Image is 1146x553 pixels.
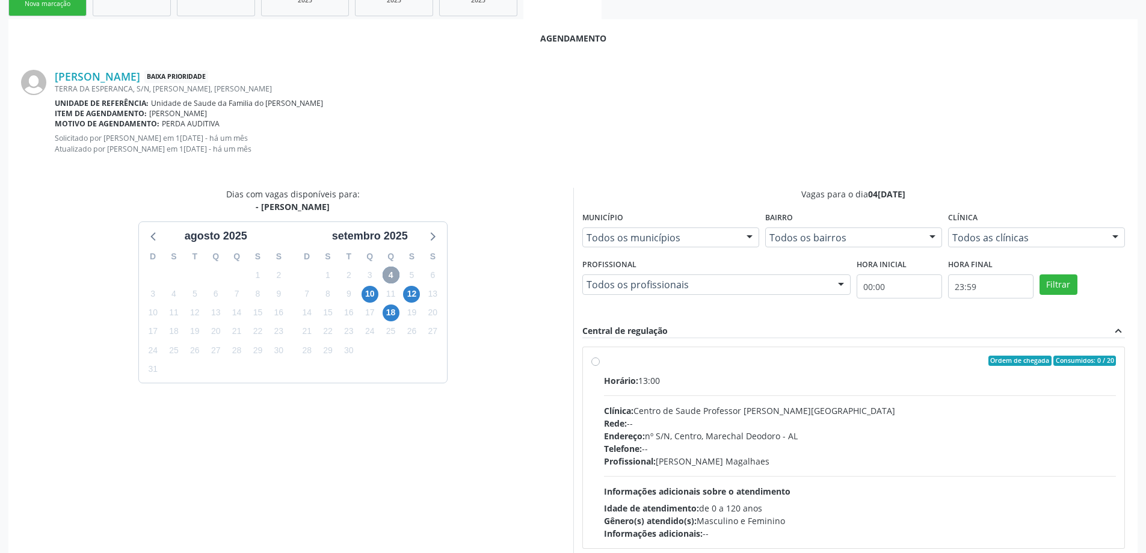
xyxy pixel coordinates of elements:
span: terça-feira, 26 de agosto de 2025 [186,342,203,359]
span: Gênero(s) atendido(s): [604,515,697,527]
span: sexta-feira, 5 de setembro de 2025 [403,267,420,283]
span: domingo, 31 de agosto de 2025 [144,360,161,377]
span: Endereço: [604,430,645,442]
div: -- [604,442,1117,455]
span: segunda-feira, 1 de setembro de 2025 [319,267,336,283]
span: quinta-feira, 7 de agosto de 2025 [229,286,245,303]
span: segunda-feira, 22 de setembro de 2025 [319,323,336,340]
div: S [268,247,289,266]
div: -- [604,417,1117,430]
span: quarta-feira, 3 de setembro de 2025 [362,267,378,283]
img: img [21,70,46,95]
span: quarta-feira, 27 de agosto de 2025 [208,342,224,359]
div: S [164,247,185,266]
span: domingo, 21 de setembro de 2025 [298,323,315,340]
span: sexta-feira, 26 de setembro de 2025 [403,323,420,340]
span: quinta-feira, 14 de agosto de 2025 [229,304,245,321]
div: [PERSON_NAME] Magalhaes [604,455,1117,468]
div: Masculino e Feminino [604,514,1117,527]
span: quarta-feira, 20 de agosto de 2025 [208,323,224,340]
span: domingo, 24 de agosto de 2025 [144,342,161,359]
span: sábado, 20 de setembro de 2025 [424,304,441,321]
span: PERDA AUDITIVA [162,119,220,129]
div: setembro 2025 [327,228,413,244]
i: expand_less [1112,324,1125,338]
span: domingo, 10 de agosto de 2025 [144,304,161,321]
span: Informações adicionais sobre o atendimento [604,486,790,497]
span: quinta-feira, 11 de setembro de 2025 [383,286,399,303]
span: quinta-feira, 4 de setembro de 2025 [383,267,399,283]
span: Baixa Prioridade [144,70,208,83]
div: -- [604,527,1117,540]
span: sexta-feira, 22 de agosto de 2025 [249,323,266,340]
label: Hora final [948,256,993,274]
span: Todos os municípios [587,232,735,244]
span: segunda-feira, 29 de setembro de 2025 [319,342,336,359]
span: sexta-feira, 1 de agosto de 2025 [249,267,266,283]
span: Telefone: [604,443,642,454]
span: segunda-feira, 15 de setembro de 2025 [319,304,336,321]
span: Horário: [604,375,638,386]
span: sábado, 9 de agosto de 2025 [270,286,287,303]
span: domingo, 28 de setembro de 2025 [298,342,315,359]
span: quarta-feira, 24 de setembro de 2025 [362,323,378,340]
span: sábado, 27 de setembro de 2025 [424,323,441,340]
span: Todos os bairros [769,232,917,244]
span: sexta-feira, 12 de setembro de 2025 [403,286,420,303]
span: sexta-feira, 15 de agosto de 2025 [249,304,266,321]
span: quarta-feira, 10 de setembro de 2025 [362,286,378,303]
span: domingo, 14 de setembro de 2025 [298,304,315,321]
div: - [PERSON_NAME] [226,200,360,213]
span: Consumidos: 0 / 20 [1053,356,1116,366]
div: D [143,247,164,266]
span: segunda-feira, 18 de agosto de 2025 [165,323,182,340]
b: Item de agendamento: [55,108,147,119]
div: Q [359,247,380,266]
label: Hora inicial [857,256,907,274]
span: 04[DATE] [868,188,905,200]
b: Unidade de referência: [55,98,149,108]
span: sábado, 23 de agosto de 2025 [270,323,287,340]
div: Centro de Saude Professor [PERSON_NAME][GEOGRAPHIC_DATA] [604,404,1117,417]
span: Idade de atendimento: [604,502,699,514]
div: T [338,247,359,266]
span: Todos os profissionais [587,279,826,291]
div: S [247,247,268,266]
div: S [422,247,443,266]
label: Profissional [582,256,636,274]
span: Clínica: [604,405,633,416]
div: agosto 2025 [180,228,252,244]
div: Q [205,247,226,266]
span: terça-feira, 19 de agosto de 2025 [186,323,203,340]
div: Q [226,247,247,266]
span: terça-feira, 9 de setembro de 2025 [340,286,357,303]
span: segunda-feira, 11 de agosto de 2025 [165,304,182,321]
div: TERRA DA ESPERANCA, S/N, [PERSON_NAME], [PERSON_NAME] [55,84,1125,94]
span: terça-feira, 12 de agosto de 2025 [186,304,203,321]
b: Motivo de agendamento: [55,119,159,129]
div: D [297,247,318,266]
span: sábado, 16 de agosto de 2025 [270,304,287,321]
span: quinta-feira, 18 de setembro de 2025 [383,304,399,321]
div: nº S/N, Centro, Marechal Deodoro - AL [604,430,1117,442]
span: Rede: [604,418,627,429]
span: terça-feira, 16 de setembro de 2025 [340,304,357,321]
div: T [184,247,205,266]
div: Q [380,247,401,266]
span: segunda-feira, 4 de agosto de 2025 [165,286,182,303]
span: quarta-feira, 13 de agosto de 2025 [208,304,224,321]
span: quinta-feira, 25 de setembro de 2025 [383,323,399,340]
p: Solicitado por [PERSON_NAME] em 1[DATE] - há um mês Atualizado por [PERSON_NAME] em 1[DATE] - há ... [55,133,1125,153]
span: sexta-feira, 19 de setembro de 2025 [403,304,420,321]
span: sábado, 13 de setembro de 2025 [424,286,441,303]
button: Filtrar [1040,274,1077,295]
span: quarta-feira, 6 de agosto de 2025 [208,286,224,303]
span: Informações adicionais: [604,528,703,539]
span: [PERSON_NAME] [149,108,207,119]
div: S [318,247,339,266]
div: S [401,247,422,266]
input: Selecione o horário [948,274,1034,298]
span: terça-feira, 30 de setembro de 2025 [340,342,357,359]
div: Dias com vagas disponíveis para: [226,188,360,213]
div: Agendamento [21,32,1125,45]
